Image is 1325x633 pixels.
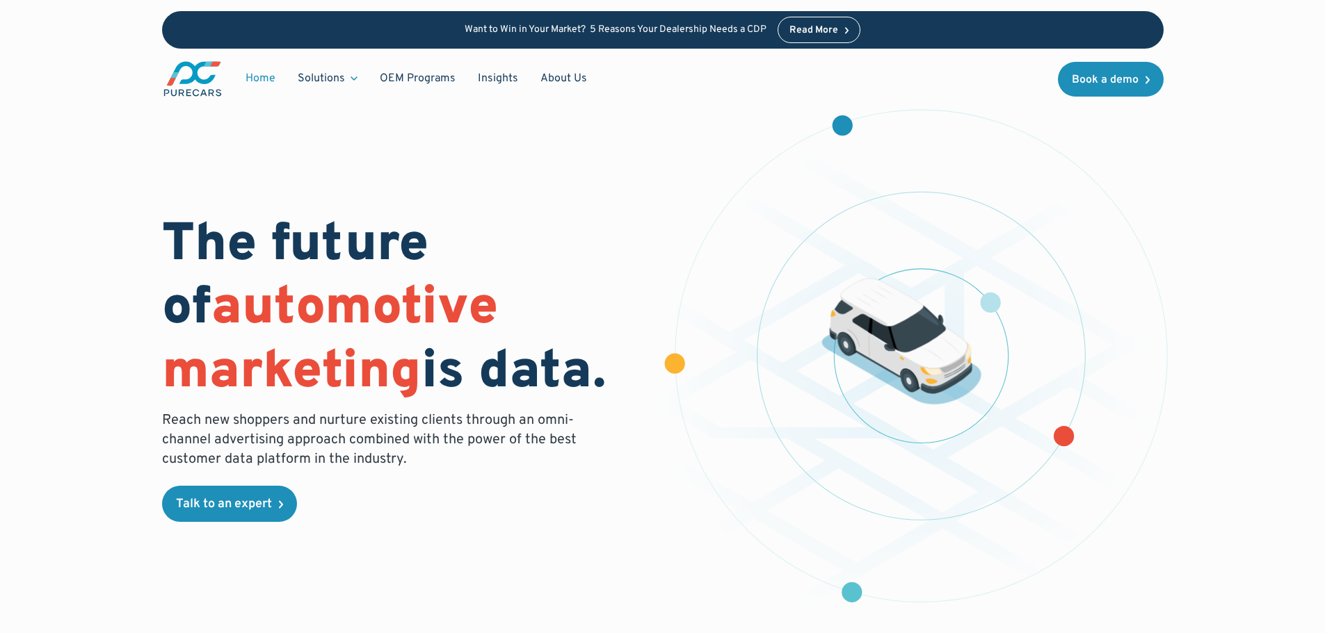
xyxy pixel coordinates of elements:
img: illustration of a vehicle [821,278,981,404]
a: Talk to an expert [162,486,297,522]
a: main [162,60,223,98]
p: Want to Win in Your Market? 5 Reasons Your Dealership Needs a CDP [465,24,766,36]
a: Book a demo [1058,62,1164,97]
a: OEM Programs [369,65,467,92]
div: Read More [789,26,838,35]
a: Home [234,65,287,92]
span: automotive marketing [162,276,498,406]
div: Solutions [287,65,369,92]
img: purecars logo [162,60,223,98]
div: Solutions [298,71,345,86]
a: Read More [778,17,861,43]
div: Book a demo [1072,74,1139,85]
p: Reach new shoppers and nurture existing clients through an omni-channel advertising approach comb... [162,411,585,469]
a: About Us [529,65,598,92]
h1: The future of is data. [162,215,646,405]
div: Talk to an expert [176,498,272,511]
a: Insights [467,65,529,92]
